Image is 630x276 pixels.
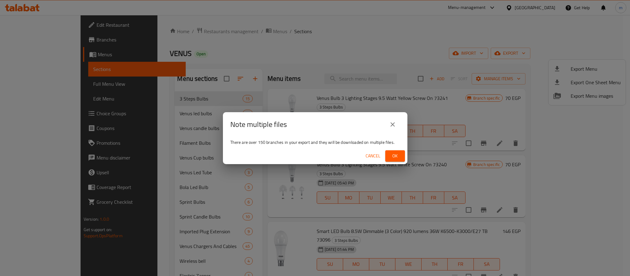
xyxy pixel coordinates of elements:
[366,152,380,160] span: Cancel
[230,138,394,146] span: There are over 150 branches in your export and they will be downloaded on multiple files.
[385,150,405,162] button: Ok
[385,117,400,132] button: close
[390,152,400,160] span: Ok
[230,120,287,129] h2: Note multiple files
[363,150,383,162] button: Cancel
